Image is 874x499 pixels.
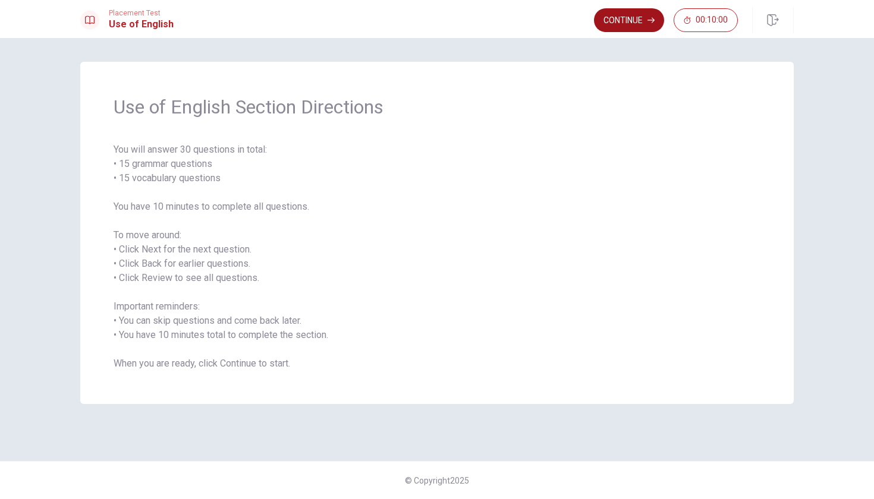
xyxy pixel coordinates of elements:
[114,95,760,119] span: Use of English Section Directions
[109,17,174,31] h1: Use of English
[674,8,738,32] button: 00:10:00
[594,8,664,32] button: Continue
[696,15,728,25] span: 00:10:00
[114,143,760,371] span: You will answer 30 questions in total: • 15 grammar questions • 15 vocabulary questions You have ...
[109,9,174,17] span: Placement Test
[405,476,469,485] span: © Copyright 2025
